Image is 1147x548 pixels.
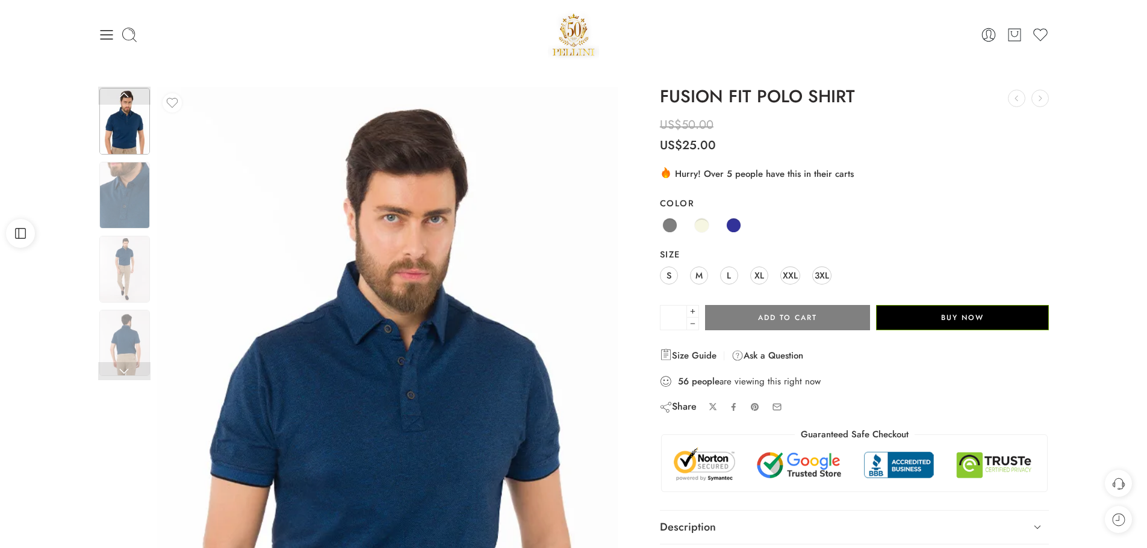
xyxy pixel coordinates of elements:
button: Buy Now [876,305,1049,330]
a: Size Guide [660,348,716,363]
div: are viewing this right now [660,375,1049,388]
a: Cart [1006,26,1023,43]
label: Size [660,248,1049,260]
a: XXL [780,266,800,285]
input: Product quantity [660,305,687,330]
div: Hurry! Over 5 people have this in their carts [660,166,1049,180]
span: S [667,267,671,283]
a: Wishlist [1032,26,1049,43]
a: Pin on Pinterest [750,402,760,412]
span: XL [754,267,764,283]
span: L [727,267,731,283]
img: DSC_4996_Set_013-600×800-1-1-jpg-1.webp [99,236,150,303]
a: Ask a Question [732,348,803,363]
img: DSC_4996_Set_013-600×800-1-1-jpg-1.webp [99,310,150,377]
img: DSC_4996_Set_013-600×800-1-1-jpg-1.webp [99,162,150,229]
strong: people [692,375,720,387]
button: Add to cart [705,305,870,330]
span: US$ [660,137,682,154]
span: XXL [783,267,798,283]
strong: 56 [678,375,689,387]
a: S [660,266,678,285]
bdi: 50.00 [660,116,713,134]
a: Description [660,511,1049,544]
bdi: 25.00 [660,137,716,154]
a: XL [750,266,768,285]
legend: Guaranteed Safe Checkout [795,428,915,441]
a: 3XL [812,266,831,285]
a: Email to your friends [772,402,782,412]
div: Share [660,400,697,413]
img: Pellini [548,9,600,60]
img: Trust [671,447,1039,482]
label: Color [660,197,1049,209]
span: M [695,267,703,283]
a: M [690,266,708,285]
a: Pellini - [548,9,600,60]
img: DSC_4996_Set_013-600×800-1-1-jpg-1.webp [99,88,150,155]
span: 3XL [815,267,829,283]
a: Share on Facebook [729,402,738,411]
a: L [720,266,738,285]
a: Share on X [709,402,718,411]
span: US$ [660,116,682,134]
a: Login / Register [980,26,997,43]
h1: FUSION FIT POLO SHIRT [660,87,1049,106]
